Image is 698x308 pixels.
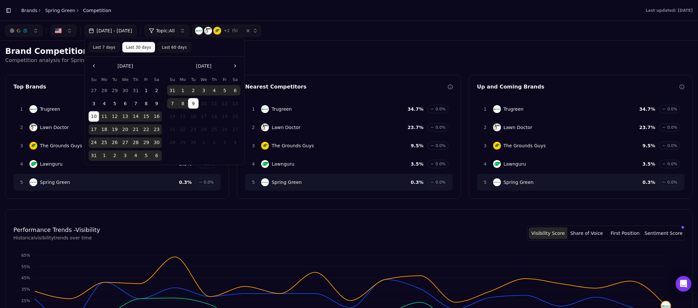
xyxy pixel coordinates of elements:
button: Wednesday, August 20th, 2025, selected [120,124,131,135]
th: Friday [220,76,230,83]
button: Tuesday, July 29th, 2025 [110,85,120,96]
button: Tuesday, September 2nd, 2025, selected [110,151,120,161]
h2: Brand Competition [5,46,693,57]
p: Competition analysis for Spring Green [5,57,693,64]
img: Lawnguru [261,160,269,168]
button: Friday, August 8th, 2025 [141,98,152,109]
button: Thursday, August 28th, 2025, selected [131,138,141,148]
span: 3 [249,142,257,149]
span: Spring Green [272,179,302,186]
span: + 2 [224,28,230,33]
button: Monday, August 4th, 2025 [99,98,110,109]
button: Saturday, August 2nd, 2025 [152,85,162,96]
button: Friday, August 22nd, 2025, selected [141,124,152,135]
span: The Grounds Guys [40,142,82,149]
button: Go to the Previous Month [89,61,99,71]
span: 3.5 % [643,161,655,167]
span: 5 [18,179,26,186]
img: Lawnguru [493,160,501,168]
button: Tuesday, August 12th, 2025, selected [110,111,120,122]
img: Lawn Doctor [204,27,212,35]
button: Visibility Score [529,227,567,239]
span: Spring Green [40,179,70,186]
span: 1 [481,106,489,112]
span: 0.0% [436,143,446,148]
span: 23.7 % [408,124,424,131]
th: Sunday [89,76,99,83]
img: The Grounds Guys [261,142,269,150]
img: Spring Green [29,178,37,186]
img: US [55,27,62,34]
span: 2 [18,124,26,131]
span: Lawn Doctor [40,124,69,131]
img: Lawn Doctor [261,123,269,131]
div: Open Intercom Messenger [676,276,691,292]
th: Saturday [152,76,162,83]
span: 23.7 % [639,124,655,131]
span: 34.7 % [408,106,424,112]
button: Sunday, September 7th, 2025, selected [167,98,178,109]
img: The Grounds Guys [213,27,221,35]
span: 0.0% [436,106,446,112]
th: Thursday [209,76,220,83]
nav: breadcrumb [21,7,111,14]
th: Monday [99,76,110,83]
span: The Grounds Guys [272,142,314,149]
span: 0.0% [667,161,677,167]
tspan: 25% [21,299,30,303]
div: Top Brands [13,83,216,91]
button: Sunday, August 24th, 2025, selected [89,138,99,148]
button: Friday, August 1st, 2025 [141,85,152,96]
button: Thursday, July 31st, 2025 [131,85,141,96]
button: Saturday, August 30th, 2025, selected [152,138,162,148]
span: 9.5 % [643,142,655,149]
span: 3 [481,142,489,149]
button: Tuesday, August 5th, 2025 [110,98,120,109]
span: 0.3 % [411,179,423,186]
img: Lawn Doctor [29,123,37,131]
img: Trugreen [29,105,37,113]
span: 0.0% [667,106,677,112]
button: Wednesday, September 3rd, 2025, selected [120,151,131,161]
button: Share of Voice [567,227,606,239]
span: Trugreen [504,106,524,112]
img: Spring Green [493,178,501,186]
img: Trugreen [493,105,501,113]
button: Sunday, August 31st, 2025, selected [89,151,99,161]
button: Sunday, August 3rd, 2025 [89,98,99,109]
tspan: 35% [21,287,30,292]
button: Saturday, August 23rd, 2025, selected [152,124,162,135]
button: Wednesday, August 6th, 2025 [120,98,131,109]
th: Friday [141,76,152,83]
a: Spring Green [45,7,75,14]
button: Sentiment Score [644,227,683,239]
button: Wednesday, September 3rd, 2025, selected [199,85,209,96]
span: 0.0% [667,180,677,185]
span: 2 [249,124,257,131]
p: Historical visibility trends over time [13,235,100,241]
button: Sunday, July 27th, 2025 [89,85,99,96]
span: 0.0% [436,161,446,167]
button: First Position [606,227,645,239]
th: Wednesday [199,76,209,83]
a: Brands [21,8,37,13]
span: 0.0% [667,143,677,148]
span: 5 [481,179,489,186]
button: Monday, August 11th, 2025, selected [99,111,110,122]
span: Lawn Doctor [504,124,532,131]
div: Up and Coming Brands [477,83,679,91]
th: Tuesday [188,76,199,83]
span: Trugreen [272,106,292,112]
button: Go to the Next Month [230,61,241,71]
button: Thursday, August 21st, 2025, selected [131,124,141,135]
div: Nearest Competitors [245,83,447,91]
img: Lawnguru [29,160,37,168]
button: Thursday, September 4th, 2025, selected [209,85,220,96]
span: 0.0% [204,180,214,185]
span: Topic: All [156,27,175,34]
button: Last 7 days [89,42,120,53]
div: Last updated: [DATE] [646,8,693,13]
span: 5 [249,179,257,186]
button: Saturday, August 9th, 2025 [152,98,162,109]
span: Competition [83,7,111,14]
